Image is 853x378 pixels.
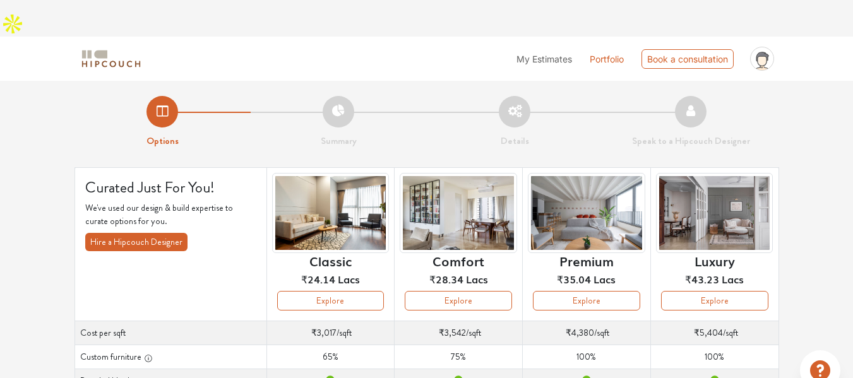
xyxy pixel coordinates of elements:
p: We've used our design & build expertise to curate options for you. [85,201,256,228]
span: Lacs [722,271,744,286]
h6: Classic [309,253,352,268]
td: 65% [266,345,395,369]
img: header-preview [656,173,773,253]
div: Domain: [DOMAIN_NAME] [33,33,139,43]
span: logo-horizontal.svg [80,45,143,73]
span: ₹24.14 [301,271,335,286]
div: v 4.0.25 [35,20,62,30]
h4: Curated Just For You! [85,178,256,196]
span: ₹43.23 [685,271,719,286]
th: Custom furniture [75,345,266,369]
span: ₹3,017 [311,326,337,339]
span: ₹4,380 [566,326,594,339]
span: ₹35.04 [557,271,591,286]
button: Explore [405,291,512,310]
img: website_grey.svg [20,33,30,43]
td: /sqft [650,321,778,345]
h6: Luxury [695,253,735,268]
strong: Speak to a Hipcouch Designer [632,134,750,148]
td: 100% [650,345,778,369]
td: /sqft [395,321,523,345]
img: tab_keywords_by_traffic_grey.svg [126,73,136,83]
span: My Estimates [516,54,572,64]
div: Domain Overview [48,74,113,83]
strong: Options [146,134,179,148]
button: Explore [277,291,385,310]
span: ₹3,542 [439,326,466,339]
span: Lacs [466,271,488,286]
span: ₹5,404 [694,326,723,339]
div: Keywords by Traffic [140,74,213,83]
img: tab_domain_overview_orange.svg [34,73,44,83]
button: Explore [661,291,768,310]
a: Portfolio [590,52,624,66]
img: logo_orange.svg [20,20,30,30]
img: header-preview [272,173,390,253]
h6: Comfort [432,253,484,268]
img: logo-horizontal.svg [80,48,143,70]
strong: Summary [321,134,357,148]
strong: Details [501,134,529,148]
span: ₹28.34 [429,271,463,286]
h6: Premium [559,253,614,268]
img: header-preview [400,173,517,253]
th: Cost per sqft [75,321,266,345]
div: Book a consultation [641,49,734,69]
td: /sqft [523,321,651,345]
span: Lacs [594,271,616,286]
span: Lacs [338,271,360,286]
button: Hire a Hipcouch Designer [85,233,188,251]
td: 100% [523,345,651,369]
td: 75% [395,345,523,369]
button: Explore [533,291,640,310]
img: header-preview [528,173,645,253]
td: /sqft [266,321,395,345]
